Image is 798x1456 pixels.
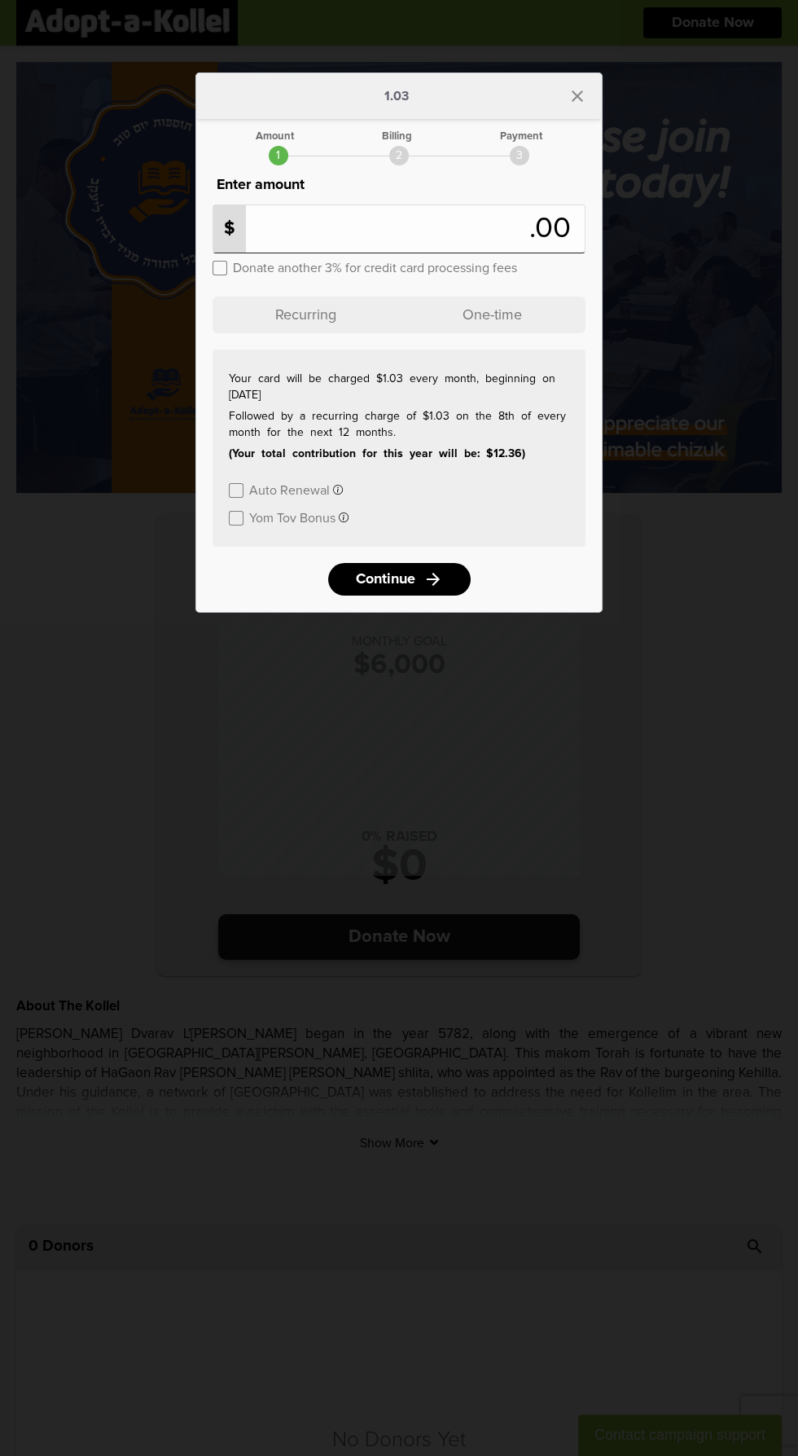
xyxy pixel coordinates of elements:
[249,482,330,497] label: Auto Renewal
[399,297,585,333] p: One-time
[269,146,288,165] div: 1
[500,131,542,142] div: Payment
[423,570,443,589] i: arrow_forward
[328,563,471,596] a: Continuearrow_forward
[213,205,246,253] p: $
[384,90,409,103] p: 1.03
[249,482,343,497] button: Auto Renewal
[233,259,517,275] label: Donate another 3% for credit card processing fees
[213,174,585,196] p: Enter amount
[249,509,335,525] label: Yom Tov Bonus
[568,86,587,106] i: close
[510,146,529,165] div: 3
[213,297,399,333] p: Recurring
[356,572,415,587] span: Continue
[529,214,579,244] span: .00
[229,371,569,403] p: Your card will be charged $1.03 every month, beginning on [DATE]
[229,446,569,462] p: (Your total contribution for this year will be: $12.36)
[389,146,409,165] div: 2
[382,131,412,142] div: Billing
[229,408,569,441] p: Followed by a recurring charge of $1.03 on the 8th of every month for the next 12 months.
[256,131,294,142] div: Amount
[249,509,349,525] button: Yom Tov Bonus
